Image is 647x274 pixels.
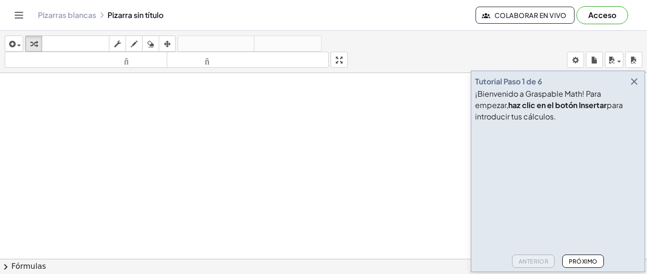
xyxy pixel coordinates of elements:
button: teclado [42,36,109,52]
a: Pizarras blancas [38,10,96,20]
font: Próximo [569,258,598,265]
font: Tutorial Paso 1 de 6 [475,76,542,86]
font: rehacer [256,39,319,48]
font: Acceso [588,10,616,20]
font: haz clic en el botón Insertar [508,100,607,110]
font: tamaño_del_formato [169,55,327,64]
font: ¡Bienvenido a Graspable Math! Para empezar, [475,89,601,110]
button: Cambiar navegación [11,8,27,23]
button: tamaño_del_formato [167,52,329,68]
button: rehacer [254,36,322,52]
button: deshacer [178,36,254,52]
button: Acceso [576,6,628,24]
button: Próximo [562,255,603,268]
button: tamaño_del_formato [5,52,167,68]
font: deshacer [180,39,252,48]
font: tamaño_del_formato [7,55,165,64]
font: Fórmulas [11,262,46,271]
button: Colaborar en vivo [476,7,575,24]
font: teclado [44,39,107,48]
font: Colaborar en vivo [494,11,566,19]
